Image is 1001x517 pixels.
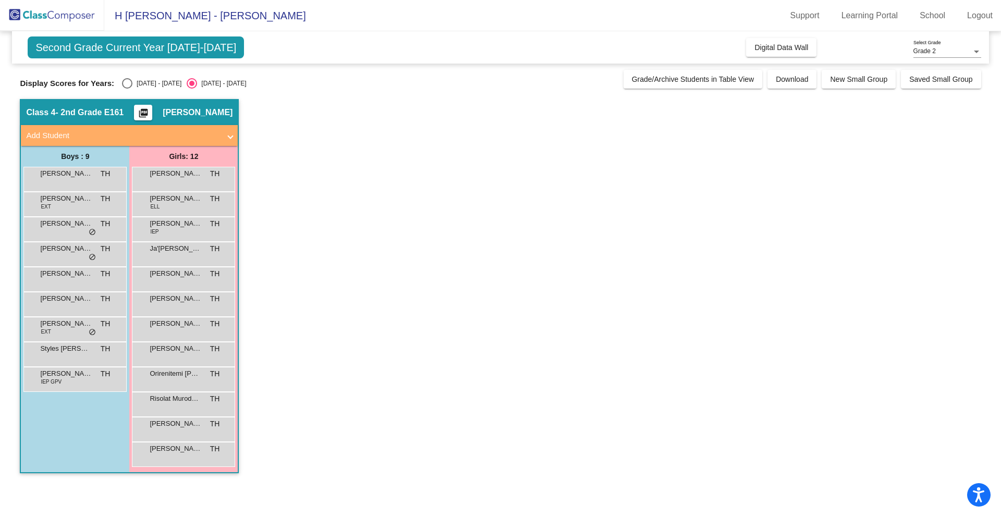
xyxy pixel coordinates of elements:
span: EXT [41,328,51,336]
span: TH [101,343,111,354]
span: [PERSON_NAME] [40,193,92,204]
span: do_not_disturb_alt [89,228,96,237]
span: TH [101,293,111,304]
span: [PERSON_NAME] [150,318,202,329]
span: TH [210,293,220,304]
span: do_not_disturb_alt [89,328,96,337]
span: Grade/Archive Students in Table View [632,75,754,83]
span: [PERSON_NAME] [150,193,202,204]
span: TH [210,193,220,204]
span: New Small Group [830,75,887,83]
span: TH [210,218,220,229]
span: [PERSON_NAME] [40,243,92,254]
button: New Small Group [822,70,896,89]
div: [DATE] - [DATE] [132,79,181,88]
span: TH [210,318,220,329]
span: TH [101,268,111,279]
span: TH [210,368,220,379]
span: Orirenitemi [PERSON_NAME] [150,368,202,379]
span: EXT [41,203,51,211]
span: TH [101,243,111,254]
div: Girls: 12 [129,146,238,167]
span: [PERSON_NAME] [40,168,92,179]
span: [PERSON_NAME] [150,343,202,354]
span: TH [101,168,111,179]
span: [PERSON_NAME] [163,107,233,118]
span: TH [210,168,220,179]
mat-panel-title: Add Student [26,130,220,142]
span: IEP GPV [41,378,62,386]
span: TH [101,193,111,204]
div: Boys : 9 [21,146,129,167]
span: Risolat Murodova [150,393,202,404]
span: [PERSON_NAME] [150,444,202,454]
span: [PERSON_NAME] [40,218,92,229]
span: H [PERSON_NAME] - [PERSON_NAME] [104,7,306,24]
span: IEP [150,228,158,236]
span: Display Scores for Years: [20,79,114,88]
span: TH [101,318,111,329]
span: TH [210,418,220,429]
span: Digital Data Wall [754,43,808,52]
span: [PERSON_NAME] [40,268,92,279]
button: Download [767,70,816,89]
span: TH [101,368,111,379]
a: School [911,7,954,24]
span: TH [210,393,220,404]
span: ELL [150,203,160,211]
span: Grade 2 [913,47,936,55]
div: [DATE] - [DATE] [197,79,246,88]
mat-radio-group: Select an option [122,78,246,89]
span: [PERSON_NAME] [150,293,202,304]
span: [PERSON_NAME] [150,418,202,429]
span: [PERSON_NAME] [150,218,202,229]
span: TH [210,444,220,454]
a: Support [782,7,828,24]
span: [PERSON_NAME] [40,368,92,379]
button: Saved Small Group [901,70,981,89]
button: Digital Data Wall [746,38,816,57]
mat-expansion-panel-header: Add Student [21,125,238,146]
span: - 2nd Grade E161 [55,107,124,118]
span: Saved Small Group [909,75,972,83]
span: Ja'[PERSON_NAME] [150,243,202,254]
span: TH [210,343,220,354]
span: Styles [PERSON_NAME] [40,343,92,354]
span: Second Grade Current Year [DATE]-[DATE] [28,36,244,58]
span: Download [776,75,808,83]
span: [PERSON_NAME] [40,318,92,329]
span: [PERSON_NAME] [40,293,92,304]
button: Grade/Archive Students in Table View [624,70,763,89]
span: Class 4 [26,107,55,118]
span: TH [210,243,220,254]
span: TH [101,218,111,229]
a: Learning Portal [833,7,907,24]
a: Logout [959,7,1001,24]
span: [PERSON_NAME] [150,268,202,279]
span: do_not_disturb_alt [89,253,96,262]
span: TH [210,268,220,279]
span: [PERSON_NAME] [150,168,202,179]
button: Print Students Details [134,105,152,120]
mat-icon: picture_as_pdf [137,108,150,122]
